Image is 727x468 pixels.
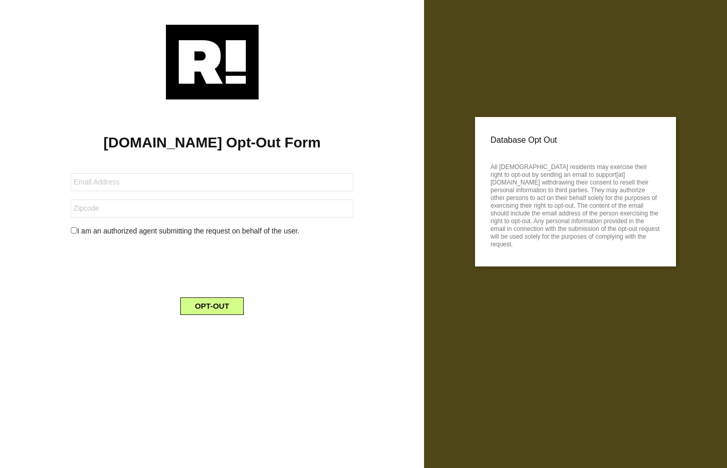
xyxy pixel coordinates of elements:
[180,297,244,315] button: OPT-OUT
[71,199,353,218] input: Zipcode
[166,25,259,99] img: Retention.com
[63,226,361,237] div: I am an authorized agent submitting the request on behalf of the user.
[134,245,291,285] iframe: reCAPTCHA
[71,173,353,191] input: Email Address
[491,132,661,148] p: Database Opt Out
[15,134,409,152] h1: [DOMAIN_NAME] Opt-Out Form
[491,160,661,248] p: All [DEMOGRAPHIC_DATA] residents may exercise their right to opt-out by sending an email to suppo...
